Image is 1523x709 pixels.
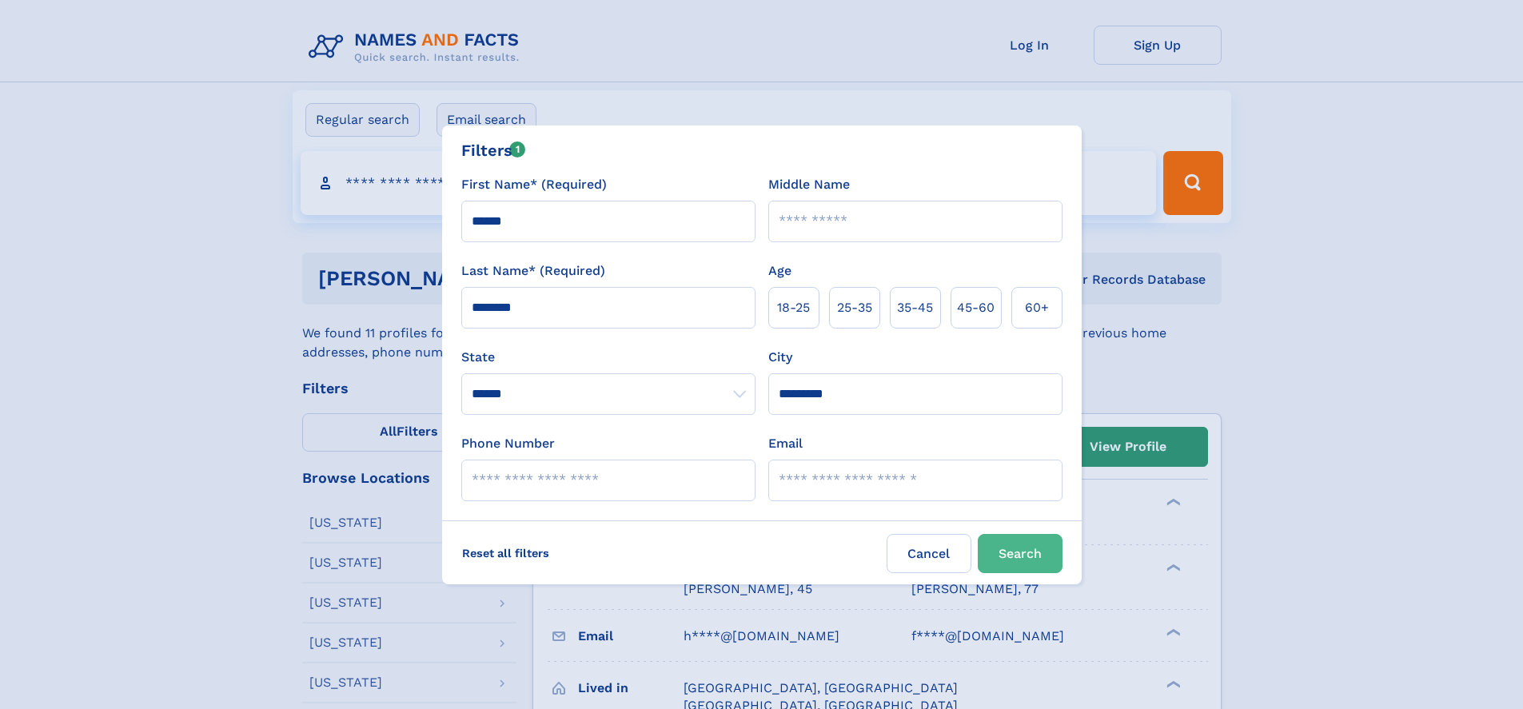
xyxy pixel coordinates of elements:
label: City [768,348,792,367]
label: Age [768,261,791,281]
button: Search [978,534,1063,573]
label: Cancel [887,534,971,573]
label: Phone Number [461,434,555,453]
label: Middle Name [768,175,850,194]
span: 25‑35 [837,298,872,317]
label: Reset all filters [452,534,560,572]
div: Filters [461,138,526,162]
label: Email [768,434,803,453]
label: First Name* (Required) [461,175,607,194]
span: 18‑25 [777,298,810,317]
span: 60+ [1025,298,1049,317]
span: 35‑45 [897,298,933,317]
label: State [461,348,756,367]
span: 45‑60 [957,298,995,317]
label: Last Name* (Required) [461,261,605,281]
